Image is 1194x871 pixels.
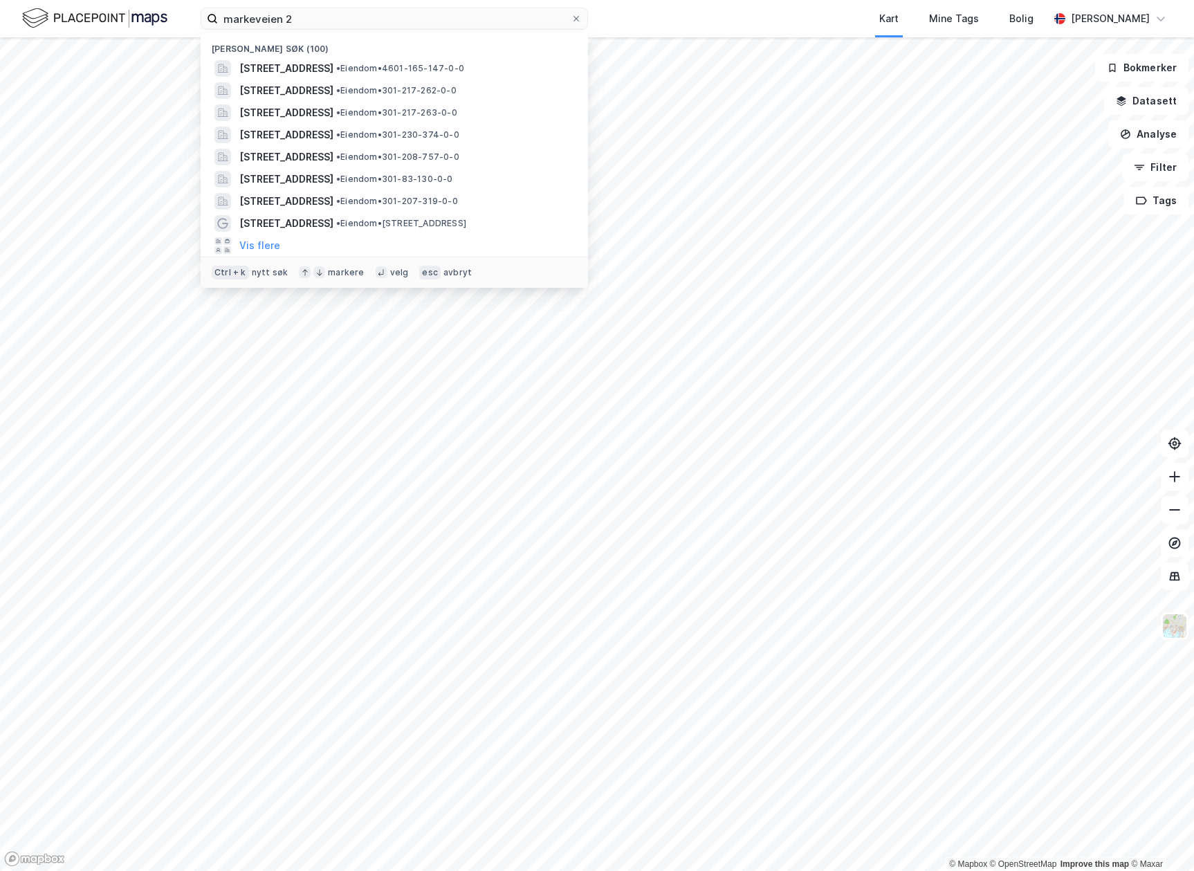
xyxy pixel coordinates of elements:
[1125,805,1194,871] iframe: Chat Widget
[1161,613,1188,639] img: Z
[218,8,571,29] input: Søk på adresse, matrikkel, gårdeiere, leietakere eller personer
[336,218,340,228] span: •
[443,267,472,278] div: avbryt
[336,129,459,140] span: Eiendom • 301-230-374-0-0
[336,85,457,96] span: Eiendom • 301-217-262-0-0
[390,267,409,278] div: velg
[4,851,65,867] a: Mapbox homepage
[239,193,333,210] span: [STREET_ADDRESS]
[328,267,364,278] div: markere
[336,63,340,73] span: •
[212,266,249,279] div: Ctrl + k
[239,82,333,99] span: [STREET_ADDRESS]
[929,10,979,27] div: Mine Tags
[336,218,466,229] span: Eiendom • [STREET_ADDRESS]
[239,171,333,187] span: [STREET_ADDRESS]
[239,104,333,121] span: [STREET_ADDRESS]
[252,267,288,278] div: nytt søk
[239,237,280,254] button: Vis flere
[201,33,588,57] div: [PERSON_NAME] søk (100)
[336,174,340,184] span: •
[336,196,340,206] span: •
[419,266,441,279] div: esc
[1108,120,1188,148] button: Analyse
[1095,54,1188,82] button: Bokmerker
[336,152,340,162] span: •
[1060,859,1129,869] a: Improve this map
[1122,154,1188,181] button: Filter
[1125,805,1194,871] div: Kontrollprogram for chat
[1124,187,1188,214] button: Tags
[22,6,167,30] img: logo.f888ab2527a4732fd821a326f86c7f29.svg
[239,60,333,77] span: [STREET_ADDRESS]
[336,174,453,185] span: Eiendom • 301-83-130-0-0
[990,859,1057,869] a: OpenStreetMap
[239,215,333,232] span: [STREET_ADDRESS]
[239,127,333,143] span: [STREET_ADDRESS]
[336,63,464,74] span: Eiendom • 4601-165-147-0-0
[879,10,899,27] div: Kart
[336,107,457,118] span: Eiendom • 301-217-263-0-0
[336,85,340,95] span: •
[1009,10,1034,27] div: Bolig
[336,107,340,118] span: •
[336,196,458,207] span: Eiendom • 301-207-319-0-0
[949,859,987,869] a: Mapbox
[1104,87,1188,115] button: Datasett
[1071,10,1150,27] div: [PERSON_NAME]
[336,129,340,140] span: •
[239,149,333,165] span: [STREET_ADDRESS]
[336,152,459,163] span: Eiendom • 301-208-757-0-0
